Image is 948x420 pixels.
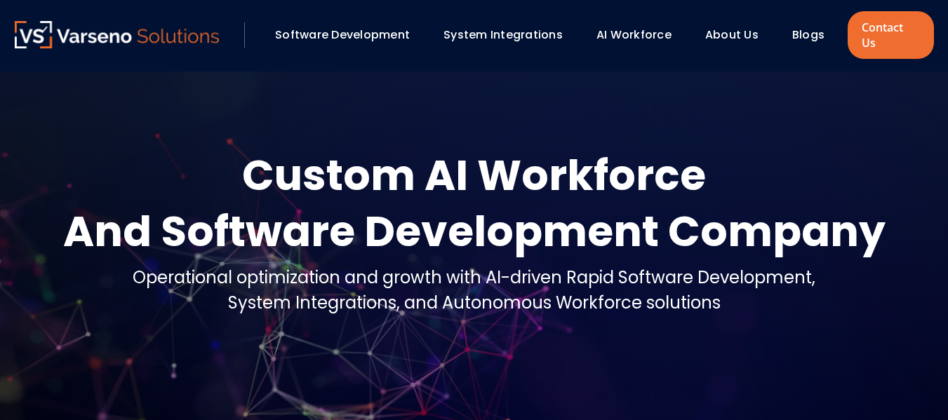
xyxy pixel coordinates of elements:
[785,23,844,47] div: Blogs
[268,23,429,47] div: Software Development
[443,27,563,43] a: System Integrations
[705,27,759,43] a: About Us
[589,23,691,47] div: AI Workforce
[133,290,815,316] div: System Integrations, and Autonomous Workforce solutions
[63,147,886,203] div: Custom AI Workforce
[15,21,220,48] img: Varseno Solutions – Product Engineering & IT Services
[133,265,815,290] div: Operational optimization and growth with AI-driven Rapid Software Development,
[275,27,410,43] a: Software Development
[698,23,778,47] div: About Us
[436,23,582,47] div: System Integrations
[63,203,886,259] div: And Software Development Company
[15,21,220,49] a: Varseno Solutions – Product Engineering & IT Services
[596,27,672,43] a: AI Workforce
[792,27,825,43] a: Blogs
[848,11,933,59] a: Contact Us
